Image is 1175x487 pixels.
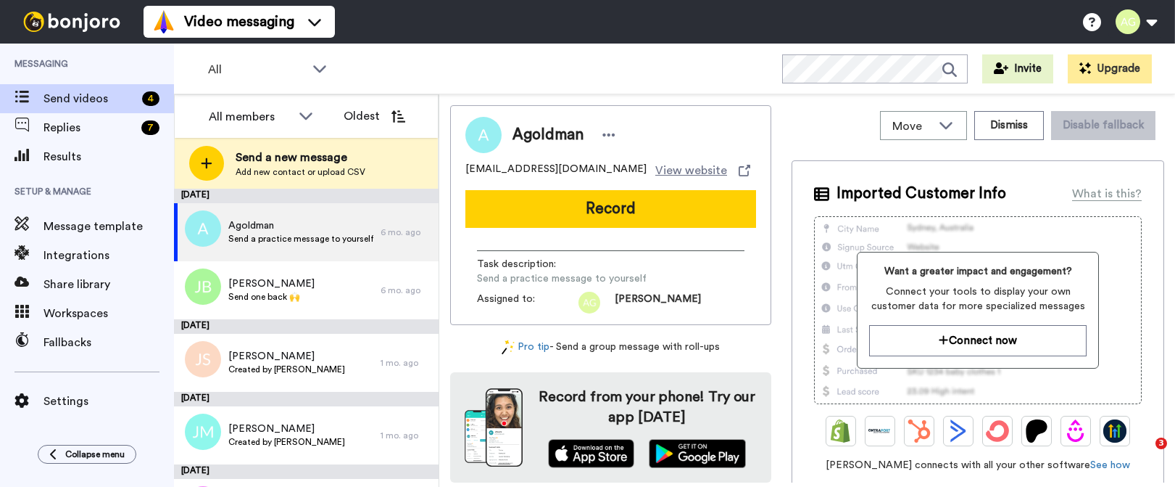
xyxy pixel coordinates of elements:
[43,90,136,107] span: Send videos
[465,388,523,467] img: download
[236,149,365,166] span: Send a new message
[65,449,125,460] span: Collapse menu
[986,420,1009,443] img: ConvertKit
[174,392,439,406] div: [DATE]
[141,120,159,135] div: 7
[152,10,175,33] img: vm-color.svg
[537,387,757,427] h4: Record from your phone! Try our app [DATE]
[174,319,439,334] div: [DATE]
[185,341,221,377] img: js.png
[1025,420,1048,443] img: Patreon
[43,148,174,165] span: Results
[477,292,578,314] span: Assigned to:
[381,226,431,238] div: 6 mo. ago
[477,271,647,286] span: Send a practice message to yourself
[43,119,136,136] span: Replies
[1064,420,1087,443] img: Drip
[185,210,221,247] img: a.png
[333,102,416,131] button: Oldest
[450,340,771,355] div: - Send a group message with roll-ups
[869,285,1087,314] span: Connect your tools to display your own customer data for more specialized messages
[908,420,931,443] img: Hubspot
[869,264,1087,279] span: Want a greater impact and engagement?
[185,269,221,305] img: jb.png
[228,277,315,291] span: [PERSON_NAME]
[228,233,373,245] span: Send a practice message to yourself
[1126,438,1161,472] iframe: Intercom live chat
[1103,420,1126,443] img: GoHighLevel
[982,54,1053,83] button: Invite
[208,61,305,78] span: All
[236,166,365,178] span: Add new contact or upload CSV
[1051,111,1155,140] button: Disable fallback
[578,292,600,314] img: ag.png
[174,189,439,203] div: [DATE]
[869,325,1087,356] button: Connect now
[17,12,126,32] img: bj-logo-header-white.svg
[868,420,892,443] img: Ontraport
[43,247,174,264] span: Integrations
[228,291,315,303] span: Send one back 🙌
[185,414,221,450] img: jm.png
[43,218,174,235] span: Message template
[1155,438,1167,449] span: 3
[228,364,345,375] span: Created by [PERSON_NAME]
[228,349,345,364] span: [PERSON_NAME]
[43,305,174,322] span: Workspaces
[465,117,502,153] img: Image of Agoldman
[649,439,747,468] img: playstore
[814,458,1142,472] span: [PERSON_NAME] connects with all your other software
[38,445,136,464] button: Collapse menu
[1072,185,1142,202] div: What is this?
[548,439,634,468] img: appstore
[381,285,431,296] div: 6 mo. ago
[381,357,431,369] div: 1 mo. ago
[43,276,174,293] span: Share library
[502,340,515,355] img: magic-wand.svg
[974,111,1044,140] button: Dismiss
[512,124,584,146] span: Agoldman
[465,190,756,228] button: Record
[1068,54,1152,83] button: Upgrade
[655,162,750,179] a: View website
[892,118,931,135] span: Move
[43,334,174,351] span: Fallbacks
[142,91,159,106] div: 4
[228,422,345,436] span: [PERSON_NAME]
[615,292,701,314] span: [PERSON_NAME]
[947,420,970,443] img: ActiveCampaign
[228,218,373,233] span: Agoldman
[209,108,291,126] div: All members
[228,436,345,448] span: Created by [PERSON_NAME]
[43,393,174,410] span: Settings
[381,430,431,441] div: 1 mo. ago
[174,465,439,479] div: [DATE]
[1090,460,1130,470] a: See how
[502,340,549,355] a: Pro tip
[465,162,647,179] span: [EMAIL_ADDRESS][DOMAIN_NAME]
[477,257,578,271] span: Task description :
[836,183,1006,205] span: Imported Customer Info
[829,420,852,443] img: Shopify
[655,162,727,179] span: View website
[184,12,294,32] span: Video messaging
